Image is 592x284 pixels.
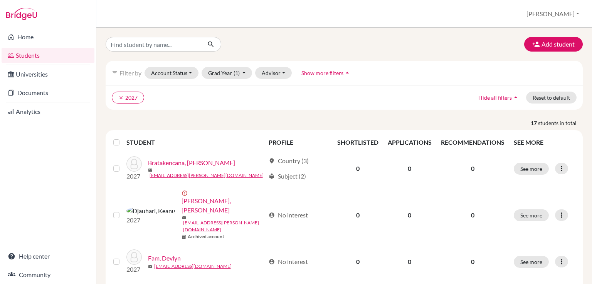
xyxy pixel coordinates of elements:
[119,69,141,77] span: Filter by
[514,209,549,221] button: See more
[126,206,175,216] img: Djauhari, Keanu
[531,119,538,127] strong: 17
[333,185,383,245] td: 0
[333,152,383,185] td: 0
[126,133,264,152] th: STUDENT
[118,95,124,100] i: clear
[269,156,309,165] div: Country (3)
[126,216,175,225] p: 2027
[126,172,142,181] p: 2027
[2,104,94,119] a: Analytics
[188,233,224,240] b: Archived account
[269,257,308,266] div: No interest
[2,267,94,282] a: Community
[383,133,436,152] th: APPLICATIONS
[269,172,306,181] div: Subject (2)
[145,67,198,79] button: Account Status
[234,70,240,76] span: (1)
[182,215,186,220] span: mail
[538,119,583,127] span: students in total
[472,92,526,104] button: Hide all filtersarrow_drop_up
[524,37,583,52] button: Add student
[269,173,275,179] span: local_library
[202,67,252,79] button: Grad Year(1)
[148,254,181,263] a: Fam, Devlyn
[333,133,383,152] th: SHORTLISTED
[255,67,292,79] button: Advisor
[126,249,142,265] img: Fam, Devlyn
[514,256,549,268] button: See more
[269,158,275,164] span: location_on
[512,94,520,101] i: arrow_drop_up
[441,210,505,220] p: 0
[441,164,505,173] p: 0
[526,92,577,104] button: Reset to default
[182,190,189,196] span: error_outline
[509,133,580,152] th: SEE MORE
[2,85,94,100] a: Documents
[269,210,308,220] div: No interest
[478,94,512,101] span: Hide all filters
[2,67,94,82] a: Universities
[269,212,275,218] span: account_circle
[148,264,153,269] span: mail
[514,163,549,175] button: See more
[154,263,232,270] a: [EMAIL_ADDRESS][DOMAIN_NAME]
[126,156,142,172] img: Bratakencana, Keanu
[182,235,186,239] span: inventory_2
[264,133,332,152] th: PROFILE
[106,37,201,52] input: Find student by name...
[333,245,383,279] td: 0
[182,196,265,215] a: [PERSON_NAME], [PERSON_NAME]
[6,8,37,20] img: Bridge-U
[383,185,436,245] td: 0
[436,133,509,152] th: RECOMMENDATIONS
[295,67,358,79] button: Show more filtersarrow_drop_up
[301,70,343,76] span: Show more filters
[150,172,264,179] a: [EMAIL_ADDRESS][PERSON_NAME][DOMAIN_NAME]
[126,265,142,274] p: 2027
[383,152,436,185] td: 0
[148,168,153,172] span: mail
[523,7,583,21] button: [PERSON_NAME]
[183,219,265,233] a: [EMAIL_ADDRESS][PERSON_NAME][DOMAIN_NAME]
[148,158,235,167] a: Bratakencana, [PERSON_NAME]
[112,92,144,104] button: clear2027
[383,245,436,279] td: 0
[441,257,505,266] p: 0
[269,259,275,265] span: account_circle
[112,70,118,76] i: filter_list
[2,29,94,45] a: Home
[2,249,94,264] a: Help center
[2,48,94,63] a: Students
[343,69,351,77] i: arrow_drop_up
